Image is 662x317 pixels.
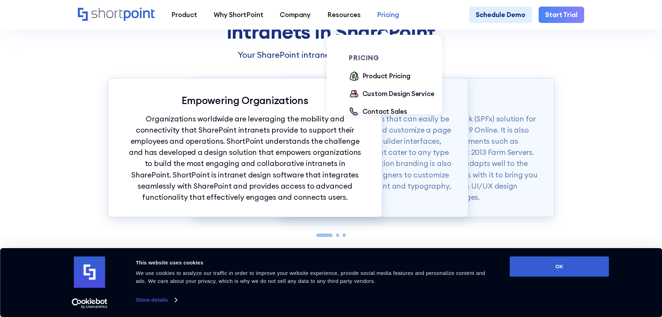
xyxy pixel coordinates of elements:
div: Why ShortPoint [214,10,263,20]
div: Product Pricing [362,71,410,81]
div: Custom Design Service [362,89,434,99]
a: Start Trial [539,7,584,23]
a: Schedule Demo [469,7,532,23]
a: Home [78,8,155,22]
div: Pricing [377,10,399,20]
a: Contact Sales [349,106,407,118]
img: logo [74,256,105,288]
a: Custom Design Service [349,89,434,100]
a: Usercentrics Cookiebot - opens in a new window [59,298,120,309]
a: Why ShortPoint [205,7,272,23]
div: Product [171,10,197,20]
a: Product Pricing [349,71,410,82]
h3: Your SharePoint intranet will never be the same. [108,49,555,61]
div: This website uses cookies [136,259,494,267]
a: Product [163,7,205,23]
button: OK [510,256,609,277]
div: Resources [327,10,361,20]
div: Contact Sales [362,106,408,117]
p: Empowering Organizations [124,95,366,106]
span: We use cookies to analyze our traffic in order to improve your website experience, provide social... [136,270,485,284]
a: Resources [319,7,369,23]
p: Organizations worldwide are leveraging the mobility and connectivity that SharePoint intranets pr... [124,113,366,203]
a: Company [271,7,319,23]
a: Show details [136,295,177,305]
div: pricing [349,55,442,61]
div: Company [280,10,311,20]
a: Pricing [369,7,408,23]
